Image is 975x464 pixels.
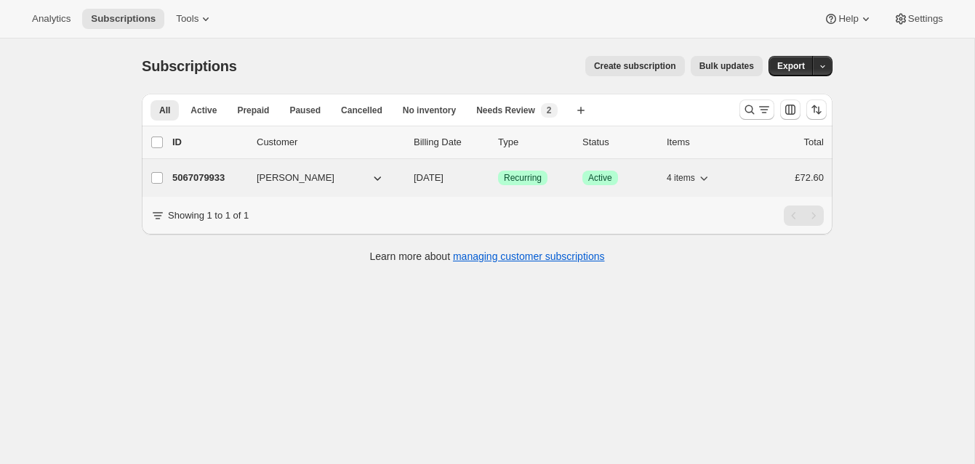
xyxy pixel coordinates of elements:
span: Prepaid [237,105,269,116]
nav: Pagination [784,205,824,226]
button: Sort the results [806,99,827,120]
span: Recurring [504,172,542,184]
span: All [159,105,170,116]
div: IDCustomerBilling DateTypeStatusItemsTotal [172,135,824,150]
button: Help [815,9,881,29]
button: Create subscription [585,56,685,76]
span: Needs Review [476,105,535,116]
span: Active [588,172,612,184]
button: Tools [167,9,222,29]
p: Total [804,135,824,150]
span: Cancelled [341,105,382,116]
a: managing customer subscriptions [453,251,605,262]
span: Help [838,13,858,25]
span: [DATE] [414,172,444,183]
p: Learn more about [370,249,605,264]
p: Billing Date [414,135,486,150]
span: £72.60 [795,172,824,183]
span: Create subscription [594,60,676,72]
span: Export [777,60,805,72]
p: ID [172,135,245,150]
button: Create new view [569,100,593,121]
span: Active [190,105,217,116]
button: Analytics [23,9,79,29]
span: 2 [547,105,552,116]
p: 5067079933 [172,171,245,185]
button: Customize table column order and visibility [780,99,801,120]
span: No inventory [403,105,456,116]
button: [PERSON_NAME] [248,166,393,190]
button: 4 items [667,168,711,188]
span: Subscriptions [142,58,237,74]
button: Search and filter results [739,99,774,120]
div: Type [498,135,571,150]
div: 5067079933[PERSON_NAME][DATE]SuccessRecurringSuccessActive4 items£72.60 [172,168,824,188]
span: 4 items [667,172,695,184]
span: Analytics [32,13,71,25]
span: Bulk updates [699,60,754,72]
span: Subscriptions [91,13,156,25]
button: Subscriptions [82,9,164,29]
p: Customer [257,135,402,150]
span: Settings [908,13,943,25]
p: Status [582,135,655,150]
button: Export [769,56,814,76]
span: Tools [176,13,198,25]
button: Settings [885,9,952,29]
span: Paused [289,105,321,116]
p: Showing 1 to 1 of 1 [168,208,249,223]
span: [PERSON_NAME] [257,171,334,185]
button: Bulk updates [691,56,763,76]
div: Items [667,135,739,150]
